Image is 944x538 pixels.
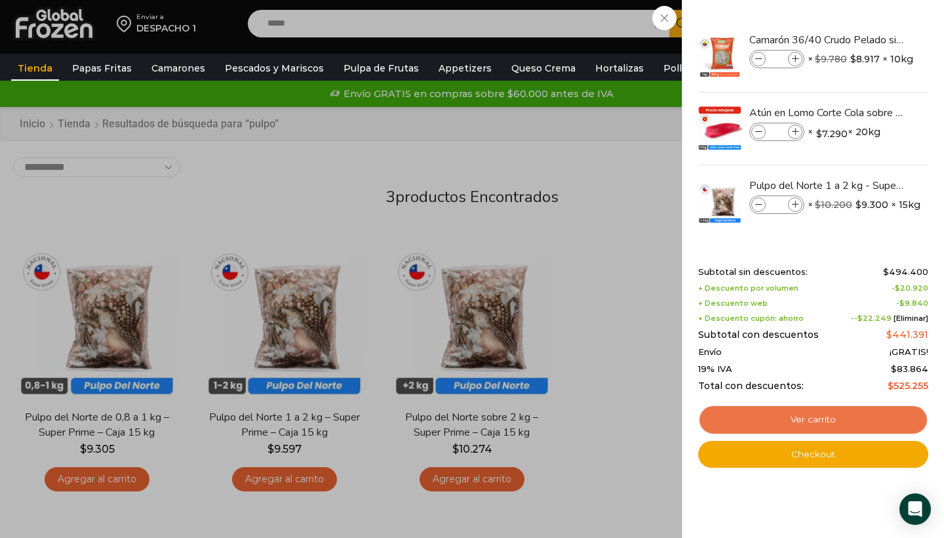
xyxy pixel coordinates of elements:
[657,56,699,81] a: Pollos
[432,56,498,81] a: Appetizers
[883,266,889,277] span: $
[850,52,880,66] bdi: 8.917
[895,283,900,293] span: $
[749,33,905,47] a: Camarón 36/40 Crudo Pelado sin Vena - Gold - Caja 10 kg
[808,50,913,68] span: × × 10kg
[749,178,905,193] a: Pulpo del Norte 1 a 2 kg - Super Prime - Caja 15 kg
[888,380,928,392] bdi: 525.255
[11,56,59,81] a: Tienda
[896,299,928,308] span: -
[851,314,928,323] span: --
[816,127,848,140] bdi: 7.290
[767,52,787,66] input: Product quantity
[698,441,928,468] a: Checkout
[698,381,804,392] span: Total con descuentos:
[66,56,138,81] a: Papas Fritas
[815,199,821,211] span: $
[816,127,822,140] span: $
[815,53,821,65] span: $
[145,56,212,81] a: Camarones
[894,314,928,323] a: [Eliminar]
[892,284,928,293] span: -
[899,299,928,308] bdi: 9.840
[337,56,425,81] a: Pulpa de Frutas
[589,56,650,81] a: Hortalizas
[891,363,928,374] span: 83.864
[698,329,819,341] span: Subtotal con descuentos
[899,299,905,308] span: $
[698,347,722,358] span: Envío
[883,266,928,277] bdi: 494.400
[850,52,856,66] span: $
[888,380,894,392] span: $
[698,364,732,375] span: 19% IVA
[815,53,847,65] bdi: 9.780
[815,199,852,211] bdi: 10.200
[505,56,582,81] a: Queso Crema
[886,329,892,341] span: $
[855,198,888,211] bdi: 9.300
[698,405,928,435] a: Ver carrito
[857,314,863,323] span: $
[895,283,928,293] bdi: 20.920
[808,123,880,141] span: × × 20kg
[855,198,861,211] span: $
[899,493,931,525] div: Open Intercom Messenger
[767,125,787,139] input: Product quantity
[698,314,804,323] span: + Descuento cupón: ahorro
[698,267,808,278] span: Subtotal sin descuentos:
[890,347,928,358] span: ¡GRATIS!
[808,196,920,214] span: × × 15kg
[767,197,787,212] input: Product quantity
[218,56,330,81] a: Pescados y Mariscos
[886,329,928,341] bdi: 441.391
[749,106,905,120] a: Atún en Lomo Corte Cola sobre 2 kg - Gold – Caja 20 kg
[857,314,892,323] span: 22.249
[698,284,798,293] span: + Descuento por volumen
[891,363,897,374] span: $
[698,299,768,308] span: + Descuento web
